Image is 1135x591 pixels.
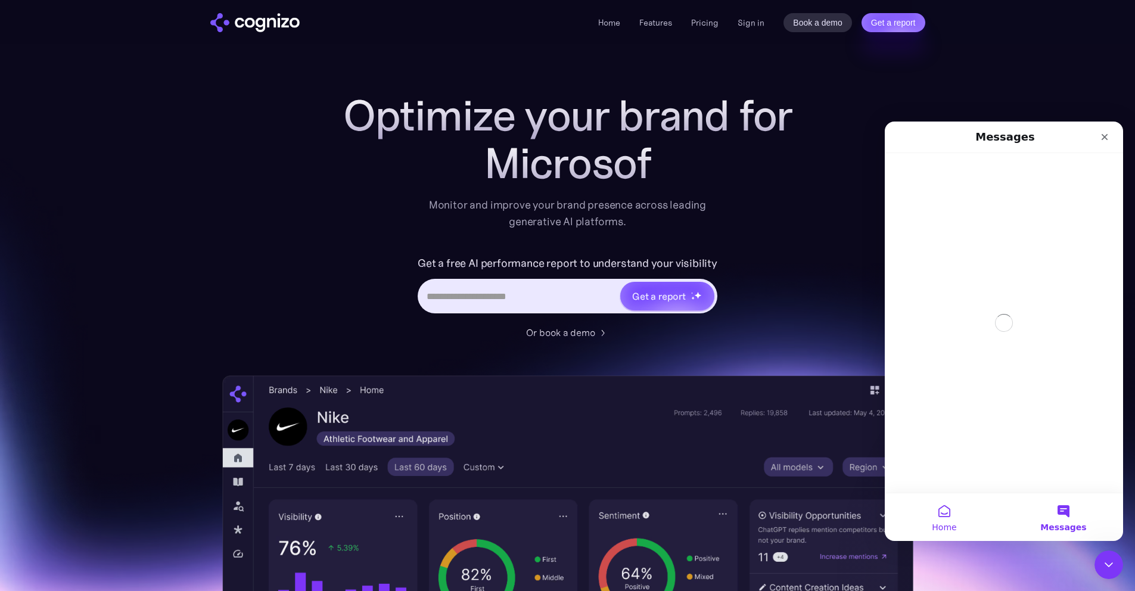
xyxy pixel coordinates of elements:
[526,325,595,340] div: Or book a demo
[691,17,719,28] a: Pricing
[691,296,695,300] img: star
[694,291,702,299] img: star
[210,13,300,32] a: home
[639,17,672,28] a: Features
[329,139,806,187] div: Microsof
[738,15,764,30] a: Sign in
[418,254,717,319] form: Hero URL Input Form
[783,13,852,32] a: Book a demo
[210,13,300,32] img: cognizo logo
[862,13,925,32] a: Get a report
[329,92,806,139] h1: Optimize your brand for
[619,281,716,312] a: Get a reportstarstarstar
[1094,550,1123,579] iframe: Intercom live chat
[418,254,717,273] label: Get a free AI performance report to understand your visibility
[526,325,610,340] a: Or book a demo
[632,289,686,303] div: Get a report
[598,17,620,28] a: Home
[885,122,1123,541] iframe: Intercom live chat
[421,197,714,230] div: Monitor and improve your brand presence across leading generative AI platforms.
[691,292,693,294] img: star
